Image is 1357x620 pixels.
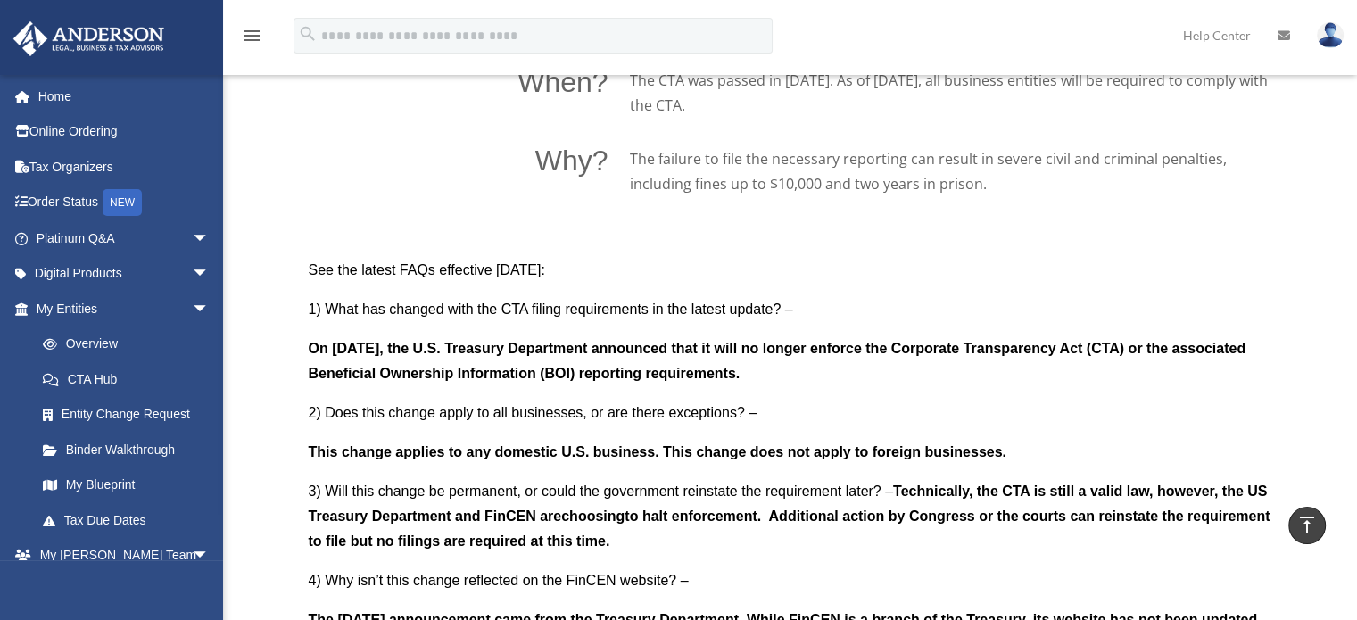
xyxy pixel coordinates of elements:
[103,189,142,216] div: NEW
[25,397,236,433] a: Entity Change Request
[309,405,757,420] span: 2) Does this change apply to all businesses, or are there exceptions? –
[309,484,893,499] span: 3) Will this change be permanent, or could the government reinstate the requirement later? –
[25,467,236,503] a: My Blueprint
[630,68,1272,118] p: The CTA was passed in [DATE]. As of [DATE], all business entities will be required to comply with...
[25,361,228,397] a: CTA Hub
[25,502,236,538] a: Tax Due Dates
[25,432,236,467] a: Binder Walkthrough
[309,508,1270,549] b: to halt enforcement. Additional action by Congress or the courts can reinstate the requirement to...
[8,21,170,56] img: Anderson Advisors Platinum Portal
[192,538,228,575] span: arrow_drop_down
[12,114,236,150] a: Online Ordering
[12,538,236,574] a: My [PERSON_NAME] Teamarrow_drop_down
[12,149,236,185] a: Tax Organizers
[192,256,228,293] span: arrow_drop_down
[309,302,793,317] span: 1) What has changed with the CTA filing requirements in the latest update? –
[535,146,608,175] p: Why?
[192,291,228,327] span: arrow_drop_down
[1296,514,1318,535] i: vertical_align_top
[12,256,236,292] a: Digital Productsarrow_drop_down
[12,185,236,221] a: Order StatusNEW
[12,79,236,114] a: Home
[298,24,318,44] i: search
[12,220,236,256] a: Platinum Q&Aarrow_drop_down
[192,220,228,257] span: arrow_drop_down
[309,262,545,277] span: See the latest FAQs effective [DATE]:
[1317,22,1344,48] img: User Pic
[12,291,236,327] a: My Entitiesarrow_drop_down
[241,25,262,46] i: menu
[309,341,1246,381] b: On [DATE], the U.S. Treasury Department announced that it will no longer enforce the Corporate Tr...
[25,327,236,362] a: Overview
[561,508,625,524] b: choosing
[241,31,262,46] a: menu
[630,146,1272,196] p: The failure to file the necessary reporting can result in severe civil and criminal penalties, in...
[309,444,1006,459] b: This change applies to any domestic U.S. business. This change does not apply to foreign businesses.
[309,573,689,588] span: 4) Why isn’t this change reflected on the FinCEN website? –
[1288,507,1326,544] a: vertical_align_top
[309,484,1268,524] b: Technically, the CTA is still a valid law, however, the US Treasury Department and FinCEN are
[517,68,608,96] p: When?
